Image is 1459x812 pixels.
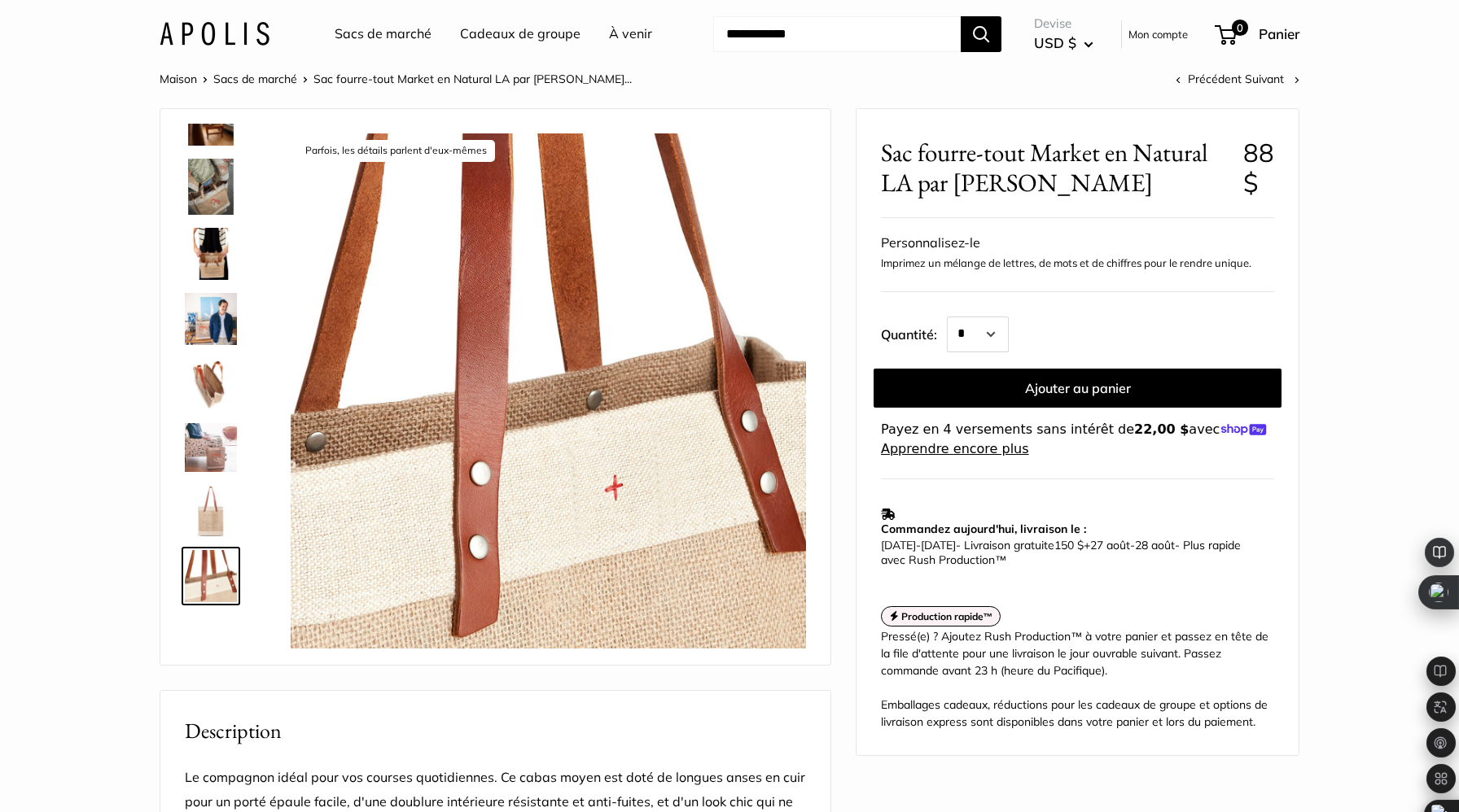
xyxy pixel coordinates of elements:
img: description_Poignées en cuir super doux et durables. [185,159,237,216]
a: description_Poignées en cuir super doux et durables. [182,355,240,413]
font: Sacs de marché [335,25,432,41]
img: description_Éléve chaque instant [185,423,237,472]
a: description_Geoff McFetridge dans son studio de Los Angeles [182,290,240,348]
font: 150 $ [1054,538,1084,552]
font: - [1130,538,1135,552]
font: 4.0.25 [79,26,107,38]
a: Cadeaux de groupe [460,22,581,46]
font: version [46,26,79,38]
font: - Livraison gratuite [956,538,1054,552]
a: description_Parfois, les détails parlent d'eux-mêmes [182,547,240,605]
font: Domaine [85,95,125,107]
a: Mon compte [1128,24,1188,44]
font: USD $ [1034,34,1076,51]
img: description_Sceau d'authenticité imprimé au dos de chaque sac. [185,485,237,537]
img: tab_keywords_by_traffic_grey.svg [187,94,200,107]
font: 27 août [1090,538,1130,552]
font: 28 août [1135,538,1175,552]
font: À venir [609,25,652,41]
font: Emballages cadeaux, réductions pour les cadeaux de groupe et options de livraison express sont di... [881,697,1268,729]
font: - [916,538,921,552]
img: tab_domain_overview_orange.svg [68,94,81,107]
input: Recherche... [713,16,961,52]
nav: Fil d'Ariane [160,68,632,89]
img: description_Parfois, les détails parlent d'eux-mêmes [185,550,237,602]
a: Description : Espace intérieur spacieux pour tout ranger. Doublure imperméable. [182,225,240,283]
button: Ajouter au panier [874,369,1282,408]
a: Maison [160,72,197,86]
img: description_Poignées en cuir super doux et durables. [185,358,237,410]
font: Commandez aujourd'hui, livraison le : [881,522,1086,536]
font: Précédent [1188,72,1242,86]
font: Panier [1259,25,1299,42]
font: Cadeaux de groupe [460,25,581,41]
font: [DATE] [881,538,916,552]
font: Pressé(e) ? Ajoutez Rush Production™ à votre panier et passez en tête de la file d'attente pour u... [881,629,1268,678]
font: Parfois, les détails parlent d'eux-mêmes [305,144,487,156]
font: Quantité: [881,326,937,343]
font: Domaine : [DOMAIN_NAME] [42,42,186,55]
img: description_Geoff McFetridge dans son studio de Los Angeles [185,293,237,345]
font: Devise [1034,15,1071,31]
a: Précédent [1176,72,1242,86]
a: Suivant [1245,72,1284,86]
button: USD $ [1034,30,1093,56]
a: Sacs de marché [213,72,297,86]
font: Imprimez un mélange de lettres, de mots et de chiffres pour le rendre unique. [881,256,1251,269]
font: Mon compte [1128,28,1188,41]
img: description_Parfois, les détails parlent d'eux-mêmes [291,133,806,648]
font: Ajouter au panier [1025,380,1131,396]
img: Apolis [160,22,269,46]
button: Recherche [961,16,1001,52]
font: [DATE] [921,538,956,552]
font: Description [185,717,282,744]
img: Description : Espace intérieur spacieux pour tout ranger. Doublure imperméable. [185,228,237,280]
font: Mots-clés [205,95,246,107]
font: - Plus rapide avec Rush Production™ [881,538,1241,567]
font: 0 [1237,21,1243,34]
font: Personnalisez-le [881,234,980,251]
a: description_Poignées en cuir super doux et durables. [182,155,240,219]
font: Sac fourre-tout Market en Natural LA par [PERSON_NAME] [881,136,1207,199]
font: 88 $ [1243,137,1274,199]
a: À venir [609,22,652,46]
a: 0 Panier [1216,21,1299,47]
font: + [1084,538,1090,552]
img: website_grey.svg [26,42,39,55]
font: Production rapide™ [901,610,993,622]
a: description_Sceau d'authenticité imprimé au dos de chaque sac. [182,482,240,540]
a: description_Éléve chaque instant [182,420,240,475]
font: Sac fourre-tout Market en Natural LA par [PERSON_NAME]... [313,72,632,86]
img: logo_orange.svg [26,26,39,39]
a: Sacs de marché [335,22,432,46]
